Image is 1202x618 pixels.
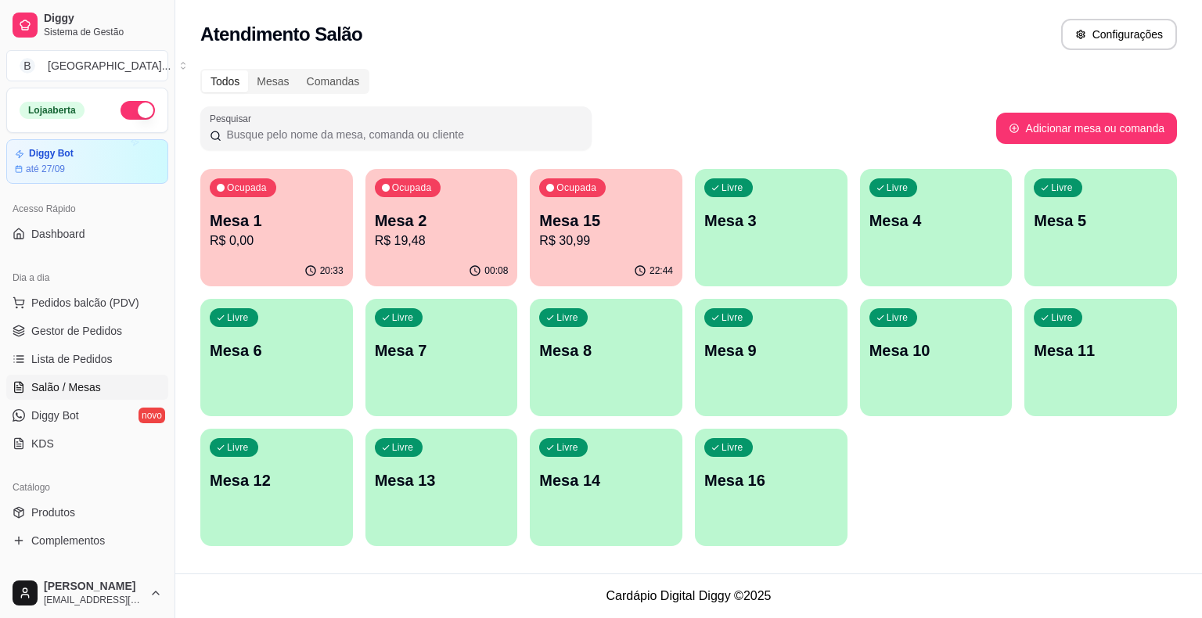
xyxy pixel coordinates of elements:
button: LivreMesa 7 [365,299,518,416]
div: Loja aberta [20,102,85,119]
p: Mesa 13 [375,469,509,491]
p: Livre [887,181,909,194]
p: R$ 19,48 [375,232,509,250]
button: LivreMesa 5 [1024,169,1177,286]
p: Mesa 14 [539,469,673,491]
p: Livre [722,181,743,194]
p: R$ 30,99 [539,232,673,250]
p: Livre [722,311,743,324]
p: Mesa 9 [704,340,838,361]
p: Mesa 8 [539,340,673,361]
p: 00:08 [484,264,508,277]
p: Mesa 6 [210,340,344,361]
input: Pesquisar [221,127,582,142]
p: Mesa 3 [704,210,838,232]
button: LivreMesa 9 [695,299,848,416]
div: Catálogo [6,475,168,500]
button: LivreMesa 11 [1024,299,1177,416]
p: Livre [227,311,249,324]
div: [GEOGRAPHIC_DATA] ... [48,58,171,74]
span: Salão / Mesas [31,379,101,395]
span: B [20,58,35,74]
button: Adicionar mesa ou comanda [996,113,1177,144]
span: Produtos [31,505,75,520]
p: Mesa 4 [869,210,1003,232]
div: Acesso Rápido [6,196,168,221]
a: Salão / Mesas [6,375,168,400]
p: Mesa 5 [1034,210,1168,232]
span: [EMAIL_ADDRESS][DOMAIN_NAME] [44,594,143,606]
button: OcupadaMesa 15R$ 30,9922:44 [530,169,682,286]
p: Mesa 12 [210,469,344,491]
a: Diggy Botnovo [6,403,168,428]
span: [PERSON_NAME] [44,580,143,594]
p: Mesa 16 [704,469,838,491]
span: Pedidos balcão (PDV) [31,295,139,311]
button: LivreMesa 4 [860,169,1013,286]
p: Livre [556,441,578,454]
span: Dashboard [31,226,85,242]
p: Ocupada [556,181,596,194]
p: Ocupada [392,181,432,194]
footer: Cardápio Digital Diggy © 2025 [175,573,1202,618]
p: 22:44 [650,264,673,277]
a: Lista de Pedidos [6,347,168,372]
a: DiggySistema de Gestão [6,6,168,44]
button: Select a team [6,50,168,81]
h2: Atendimento Salão [200,22,362,47]
p: Livre [392,441,414,454]
div: Dia a dia [6,265,168,290]
a: Diggy Botaté 27/09 [6,139,168,184]
p: 20:33 [320,264,344,277]
article: Diggy Bot [29,148,74,160]
span: Diggy Bot [31,408,79,423]
span: KDS [31,436,54,451]
button: LivreMesa 8 [530,299,682,416]
span: Gestor de Pedidos [31,323,122,339]
div: Mesas [248,70,297,92]
a: Gestor de Pedidos [6,318,168,343]
span: Diggy [44,12,162,26]
a: Complementos [6,528,168,553]
a: Dashboard [6,221,168,246]
div: Todos [202,70,248,92]
span: Lista de Pedidos [31,351,113,367]
div: Comandas [298,70,369,92]
p: Ocupada [227,181,267,194]
p: Livre [887,311,909,324]
button: OcupadaMesa 1R$ 0,0020:33 [200,169,353,286]
p: Mesa 15 [539,210,673,232]
p: R$ 0,00 [210,232,344,250]
p: Livre [1051,311,1073,324]
p: Livre [392,311,414,324]
p: Mesa 7 [375,340,509,361]
p: Livre [556,311,578,324]
p: Livre [722,441,743,454]
button: LivreMesa 6 [200,299,353,416]
article: até 27/09 [26,163,65,175]
button: LivreMesa 13 [365,429,518,546]
a: Produtos [6,500,168,525]
button: Configurações [1061,19,1177,50]
button: LivreMesa 16 [695,429,848,546]
p: Livre [227,441,249,454]
label: Pesquisar [210,112,257,125]
span: Sistema de Gestão [44,26,162,38]
p: Mesa 11 [1034,340,1168,361]
p: Mesa 1 [210,210,344,232]
button: LivreMesa 10 [860,299,1013,416]
button: LivreMesa 3 [695,169,848,286]
button: Pedidos balcão (PDV) [6,290,168,315]
a: KDS [6,431,168,456]
p: Mesa 2 [375,210,509,232]
p: Livre [1051,181,1073,194]
button: LivreMesa 14 [530,429,682,546]
p: Mesa 10 [869,340,1003,361]
span: Complementos [31,533,105,548]
button: [PERSON_NAME][EMAIL_ADDRESS][DOMAIN_NAME] [6,574,168,612]
button: OcupadaMesa 2R$ 19,4800:08 [365,169,518,286]
button: Alterar Status [121,101,155,120]
button: LivreMesa 12 [200,429,353,546]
